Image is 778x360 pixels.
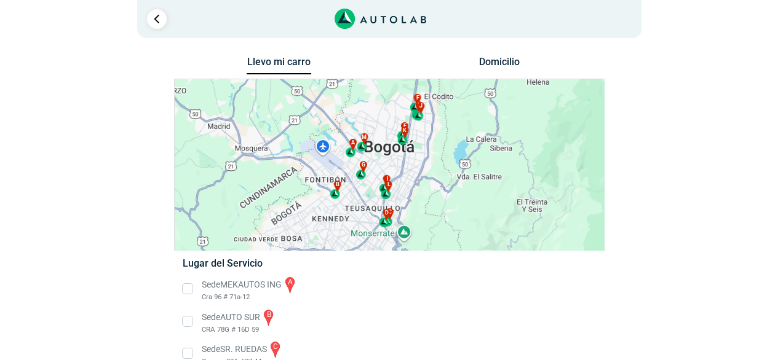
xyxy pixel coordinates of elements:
a: Ir al paso anterior [147,9,167,29]
span: e [403,122,406,131]
span: f [416,94,419,103]
span: g [361,161,365,170]
button: Llevo mi carro [247,56,311,75]
span: k [403,127,407,135]
span: l [387,181,390,189]
span: c [387,208,391,217]
button: Domicilio [467,56,531,74]
span: j [419,102,423,111]
span: i [386,175,388,184]
span: d [384,209,388,217]
span: h [417,101,421,110]
a: Link al sitio de autolab [335,12,426,24]
span: b [335,181,339,189]
h5: Lugar del Servicio [183,257,595,269]
span: a [351,139,355,147]
span: m [361,133,366,142]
